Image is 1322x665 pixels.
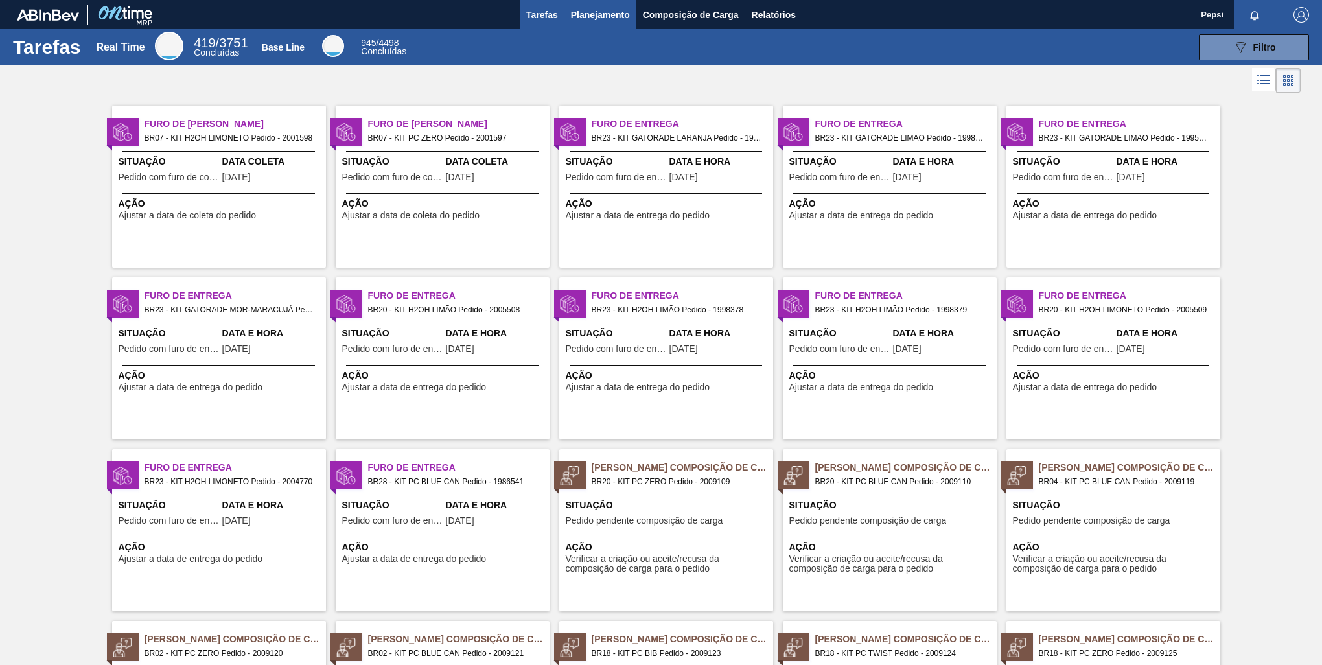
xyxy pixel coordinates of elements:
span: Pedido com furo de coleta [119,172,219,182]
span: Ação [119,197,323,211]
span: Pedido Aguardando Composição de Carga [592,633,773,646]
span: Pedido Aguardando Composição de Carga [815,633,997,646]
span: Composição de Carga [643,7,739,23]
img: status [336,294,356,314]
span: Situação [1013,498,1217,512]
span: Ação [789,197,993,211]
span: Pedido Aguardando Composição de Carga [815,461,997,474]
img: status [1007,122,1026,142]
span: BR23 - KIT GATORADE LIMÃO Pedido - 1995282 [1039,131,1210,145]
div: Base Line [322,35,344,57]
span: Furo de Entrega [368,289,550,303]
span: Data e Hora [669,327,770,340]
span: Pedido com furo de entrega [342,344,443,354]
span: Pedido com furo de entrega [1013,172,1113,182]
span: Pedido com furo de entrega [119,516,219,526]
span: Furo de Entrega [368,461,550,474]
div: Real Time [155,32,183,60]
span: BR07 - KIT PC ZERO Pedido - 2001597 [368,131,539,145]
span: Pedido Aguardando Composição de Carga [1039,461,1220,474]
span: 01/08/2025, [893,344,922,354]
span: Data e Hora [893,155,993,169]
span: Ajustar a data de entrega do pedido [342,554,487,564]
span: 13/08/2025, [1117,344,1145,354]
span: Furo de Entrega [145,461,326,474]
span: Situação [119,155,219,169]
img: status [783,638,803,657]
span: Situação [1013,155,1113,169]
span: Data Coleta [222,155,323,169]
img: status [560,638,579,657]
span: Data e Hora [1117,327,1217,340]
span: BR20 - KIT H2OH LIMONETO Pedido - 2005509 [1039,303,1210,317]
span: Pedido Aguardando Composição de Carga [592,461,773,474]
span: Ajustar a data de coleta do pedido [342,211,480,220]
span: Ação [119,369,323,382]
span: Ajustar a data de coleta do pedido [119,211,257,220]
span: Situação [789,327,890,340]
span: 945 [361,38,376,48]
span: Planejamento [571,7,630,23]
button: Notificações [1234,6,1275,24]
span: Pedido Aguardando Composição de Carga [1039,633,1220,646]
span: BR20 - KIT PC ZERO Pedido - 2009109 [592,474,763,489]
img: status [336,466,356,485]
span: Ação [789,541,993,554]
span: BR20 - KIT PC BLUE CAN Pedido - 2009110 [815,474,986,489]
div: Real Time [194,38,248,57]
span: Ação [789,369,993,382]
button: Filtro [1199,34,1309,60]
span: Pedido com furo de entrega [119,344,219,354]
span: Data e Hora [1117,155,1217,169]
span: Pedido pendente composição de carga [789,516,947,526]
span: BR23 - KIT H2OH LIMÃO Pedido - 1998378 [592,303,763,317]
span: Ajustar a data de entrega do pedido [789,211,934,220]
div: Base Line [262,42,305,52]
span: Ação [342,541,546,554]
span: Concluídas [194,47,239,58]
span: Data e Hora [669,155,770,169]
img: status [560,466,579,485]
span: Relatórios [752,7,796,23]
span: Ajustar a data de entrega do pedido [566,211,710,220]
span: Situação [789,155,890,169]
span: Pedido pendente composição de carga [566,516,723,526]
span: Situação [342,498,443,512]
span: Ação [1013,197,1217,211]
span: Data Coleta [446,155,546,169]
span: BR20 - KIT H2OH LIMÃO Pedido - 2005508 [368,303,539,317]
span: BR28 - KIT PC BLUE CAN Pedido - 1986541 [368,474,539,489]
span: BR18 - KIT PC TWIST Pedido - 2009124 [815,646,986,660]
span: Ação [342,369,546,382]
div: Real Time [96,41,145,53]
span: Situação [566,327,666,340]
span: Ação [1013,541,1217,554]
span: Pedido com furo de entrega [566,344,666,354]
span: Pedido Aguardando Composição de Carga [145,633,326,646]
span: Pedido com furo de entrega [342,516,443,526]
h1: Tarefas [13,40,81,54]
img: status [113,294,132,314]
span: Situação [566,155,666,169]
span: 01/08/2025, [893,172,922,182]
span: Ação [566,541,770,554]
span: Furo de Coleta [145,117,326,131]
span: BR18 - KIT PC BIB Pedido - 2009123 [592,646,763,660]
span: Ação [119,541,323,554]
span: Ajustar a data de entrega do pedido [789,382,934,392]
span: Ajustar a data de entrega do pedido [1013,211,1157,220]
img: status [336,122,356,142]
span: Pedido com furo de entrega [789,172,890,182]
span: BR23 - KIT GATORADE LIMÃO Pedido - 1998300 [815,131,986,145]
span: Situação [1013,327,1113,340]
span: Furo de Coleta [368,117,550,131]
span: Data e Hora [893,327,993,340]
span: 13/08/2025, [446,344,474,354]
img: status [1007,294,1026,314]
span: Furo de Entrega [592,289,773,303]
img: status [113,638,132,657]
img: status [560,122,579,142]
span: 10/08/2025, [222,516,251,526]
span: Filtro [1253,42,1276,52]
span: Ajustar a data de entrega do pedido [119,554,263,564]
